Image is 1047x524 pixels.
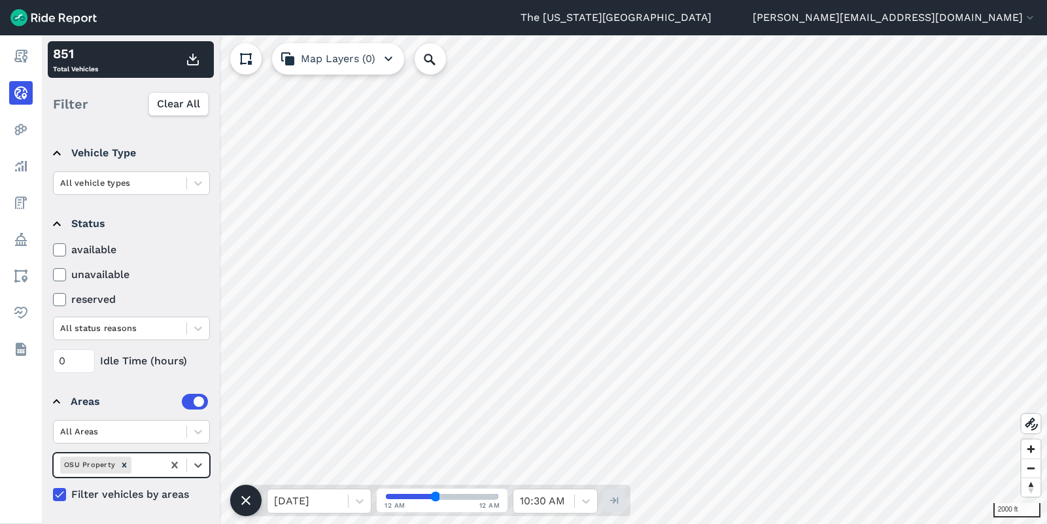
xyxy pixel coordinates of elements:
canvas: Map [42,35,1047,524]
input: Search Location or Vehicles [415,43,467,75]
button: Zoom out [1021,459,1040,478]
button: Zoom in [1021,440,1040,459]
span: Clear All [157,96,200,112]
div: 851 [53,44,98,63]
span: 12 AM [479,500,500,510]
button: [PERSON_NAME][EMAIL_ADDRESS][DOMAIN_NAME] [753,10,1037,26]
span: 12 AM [385,500,405,510]
div: Filter [48,84,214,124]
label: unavailable [53,267,210,283]
div: Total Vehicles [53,44,98,75]
a: Datasets [9,338,33,361]
label: available [53,242,210,258]
a: The [US_STATE][GEOGRAPHIC_DATA] [521,10,712,26]
a: Heatmaps [9,118,33,141]
img: Ride Report [10,9,97,26]
div: Idle Time (hours) [53,349,210,373]
a: Areas [9,264,33,288]
div: OSU Property [60,457,117,473]
button: Reset bearing to north [1021,478,1040,497]
a: Analyze [9,154,33,178]
summary: Areas [53,383,208,420]
a: Fees [9,191,33,215]
label: Filter vehicles by areas [53,487,210,502]
div: Remove OSU Property [117,457,131,473]
div: 2000 ft [993,503,1040,517]
summary: Status [53,205,208,242]
div: Areas [71,394,208,410]
a: Realtime [9,81,33,105]
summary: Vehicle Type [53,135,208,171]
a: Policy [9,228,33,251]
button: Clear All [148,92,209,116]
a: Report [9,44,33,68]
button: Map Layers (0) [272,43,404,75]
label: reserved [53,292,210,307]
a: Health [9,301,33,324]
